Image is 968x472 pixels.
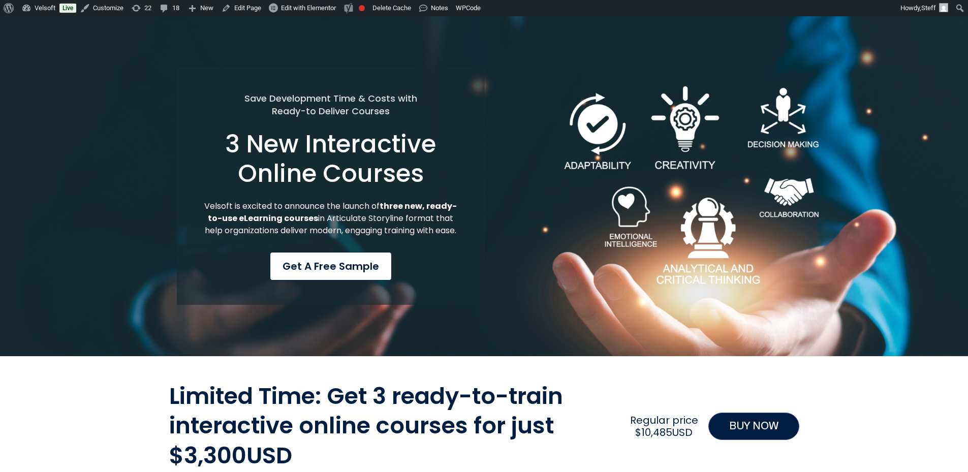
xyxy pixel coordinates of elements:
span: BUY NOW [729,418,778,434]
div: Focus keyphrase not set [359,5,365,11]
h2: Regular price $10,485USD [625,414,703,438]
a: BUY NOW [708,413,799,440]
a: Get a Free Sample [270,252,392,280]
span: Get a Free Sample [283,259,379,274]
strong: three new, ready-to-use eLearning courses [208,200,457,224]
a: Live [59,4,76,13]
p: Velsoft is excited to announce the launch of in Articulate Storyline format that help organizatio... [201,200,461,237]
h2: Limited Time: Get 3 ready-to-train interactive online courses for just $3,300USD [169,382,620,471]
h5: Save Development Time & Costs with Ready-to Deliver Courses [201,92,461,117]
h1: 3 New Interactive Online Courses [201,130,461,188]
span: Steff [921,4,936,12]
span: Edit with Elementor [281,4,336,12]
